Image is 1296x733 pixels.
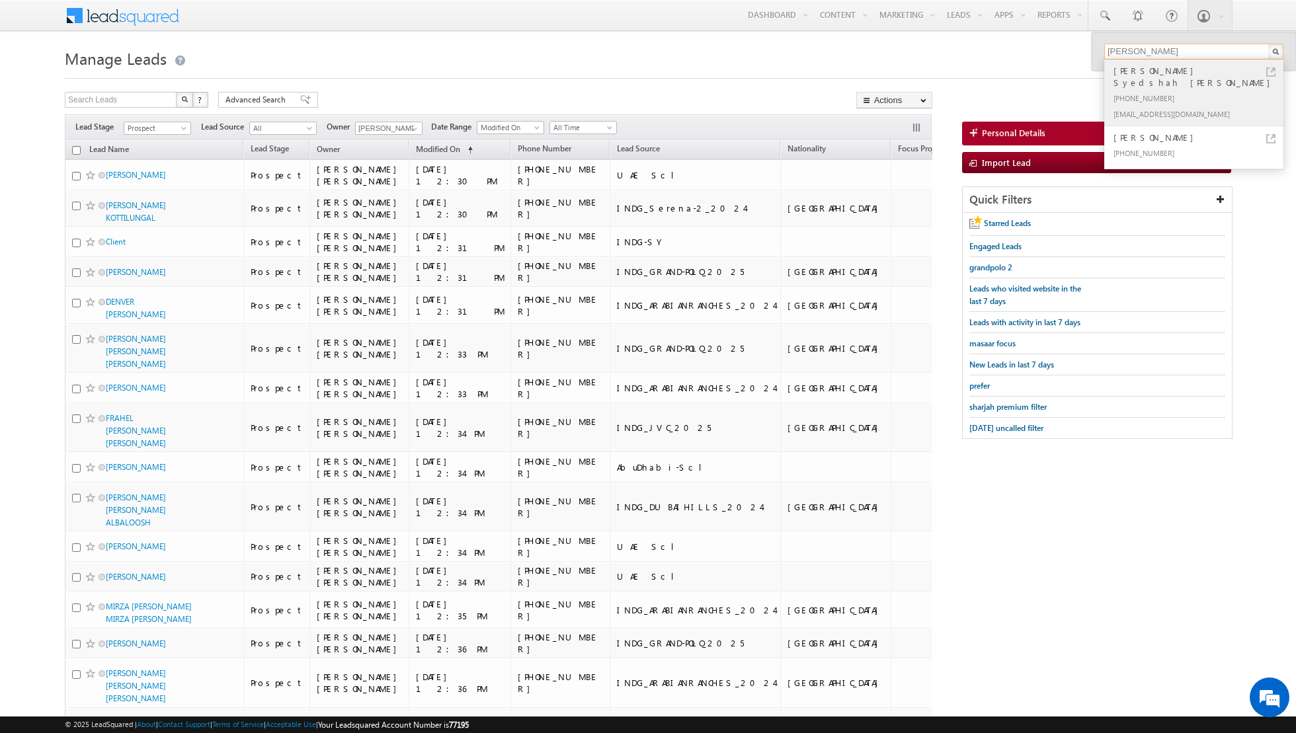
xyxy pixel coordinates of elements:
[617,202,774,214] div: INDG_Serena-2_2024
[317,671,403,695] div: [PERSON_NAME] [PERSON_NAME]
[106,492,166,527] a: [PERSON_NAME] [PERSON_NAME] ALBALOOSH
[65,718,469,731] span: © 2025 LeadSquared | | | | |
[788,382,885,394] div: [GEOGRAPHIC_DATA]
[518,143,571,153] span: Phone Number
[327,121,355,133] span: Owner
[518,416,604,440] div: [PHONE_NUMBER]
[788,422,885,434] div: [GEOGRAPHIC_DATA]
[416,564,505,588] div: [DATE] 12:34 PM
[550,122,613,134] span: All Time
[106,200,166,223] a: [PERSON_NAME] KOTTILUNGAL
[984,218,1031,228] span: Starred Leads
[617,501,774,513] div: INDG_DUBAIHILLS_2024
[106,383,166,393] a: [PERSON_NAME]
[416,631,505,655] div: [DATE] 12:36 PM
[83,142,136,159] a: Lead Name
[244,141,296,159] a: Lead Stage
[251,236,304,248] div: Prospect
[72,146,81,155] input: Check all records
[518,163,604,187] div: [PHONE_NUMBER]
[416,144,460,154] span: Modified On
[416,163,505,187] div: [DATE] 12:30 PM
[416,196,505,220] div: [DATE] 12:30 PM
[518,455,604,479] div: [PHONE_NUMBER]
[617,461,774,473] div: AbuDhabi-Scl
[416,535,505,559] div: [DATE] 12:34 PM
[106,334,166,369] a: [PERSON_NAME] [PERSON_NAME] [PERSON_NAME]
[198,94,204,105] span: ?
[982,127,1045,139] span: Personal Details
[251,637,304,649] div: Prospect
[449,720,469,730] span: 77195
[75,121,124,133] span: Lead Stage
[416,293,505,317] div: [DATE] 12:31 PM
[1111,63,1288,90] div: [PERSON_NAME] Syedshah [PERSON_NAME]
[317,376,403,400] div: [PERSON_NAME] [PERSON_NAME]
[617,266,774,278] div: INDG_GRAND-POLO_2025
[969,317,1080,327] span: Leads with activity in last 7 days
[781,141,832,159] a: Nationality
[106,668,166,703] a: [PERSON_NAME] [PERSON_NAME] [PERSON_NAME]
[788,266,885,278] div: [GEOGRAPHIC_DATA]
[416,336,505,360] div: [DATE] 12:33 PM
[511,141,578,159] a: Phone Number
[137,720,156,728] a: About
[249,122,317,135] a: All
[317,260,403,284] div: [PERSON_NAME] [PERSON_NAME]
[69,69,222,87] div: Chat with us now
[891,141,952,159] a: Focus Project
[518,631,604,655] div: [PHONE_NUMBER]
[1111,145,1288,161] div: [PHONE_NUMBER]
[518,376,604,400] div: [PHONE_NUMBER]
[251,266,304,278] div: Prospect
[617,422,774,434] div: INDG_JVC_2025
[617,637,774,649] div: INDG_GRAND-POLO_2025
[617,236,774,248] div: INDG-SY
[518,564,604,588] div: [PHONE_NUMBER]
[788,299,885,311] div: [GEOGRAPHIC_DATA]
[617,570,774,582] div: UAE Scl
[416,376,505,400] div: [DATE] 12:33 PM
[106,413,166,448] a: FRAHEL [PERSON_NAME] [PERSON_NAME]
[355,122,423,135] input: Type to Search
[251,422,304,434] div: Prospect
[416,598,505,622] div: [DATE] 12:35 PM
[266,720,316,728] a: Acceptable Use
[317,416,403,440] div: [PERSON_NAME] [PERSON_NAME]
[617,677,774,689] div: INDG_ARABIANRANCHES_2024
[251,677,304,689] div: Prospect
[251,382,304,394] div: Prospect
[431,121,477,133] span: Date Range
[518,293,604,317] div: [PHONE_NUMBER]
[1111,130,1288,145] div: [PERSON_NAME]
[788,637,885,649] div: [GEOGRAPHIC_DATA]
[217,7,249,38] div: Minimize live chat window
[17,122,241,397] textarea: Type your message and hit 'Enter'
[898,143,945,153] span: Focus Project
[251,202,304,214] div: Prospect
[518,196,604,220] div: [PHONE_NUMBER]
[962,122,1231,145] a: Personal Details
[409,141,479,159] a: Modified On (sorted ascending)
[617,342,774,354] div: INDG_GRAND-POLO_2025
[192,92,208,108] button: ?
[518,336,604,360] div: [PHONE_NUMBER]
[788,604,885,616] div: [GEOGRAPHIC_DATA]
[106,297,166,319] a: DENVER [PERSON_NAME]
[317,163,403,187] div: [PERSON_NAME] [PERSON_NAME]
[477,121,544,134] a: Modified On
[106,638,166,648] a: [PERSON_NAME]
[158,720,210,728] a: Contact Support
[416,671,505,695] div: [DATE] 12:36 PM
[416,455,505,479] div: [DATE] 12:34 PM
[251,541,304,553] div: Prospect
[617,604,774,616] div: INDG_ARABIANRANCHES_2024
[251,604,304,616] div: Prospect
[788,677,885,689] div: [GEOGRAPHIC_DATA]
[317,455,403,479] div: [PERSON_NAME] [PERSON_NAME]
[317,230,403,254] div: [PERSON_NAME] [PERSON_NAME]
[617,382,774,394] div: INDG_ARABIANRANCHES_2024
[788,143,826,153] span: Nationality
[106,237,126,247] a: Client
[416,260,505,284] div: [DATE] 12:31 PM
